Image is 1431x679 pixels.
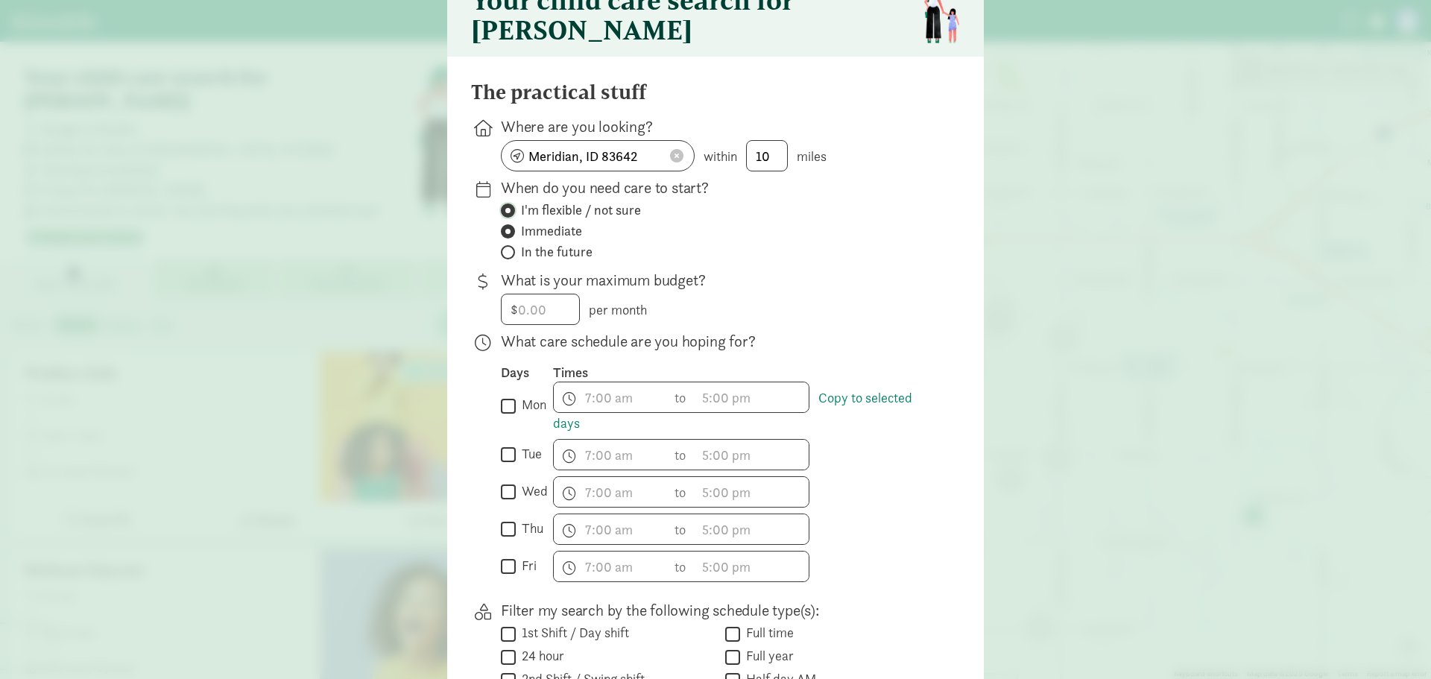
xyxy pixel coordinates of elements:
[516,519,543,537] label: thu
[695,440,809,470] input: 5:00 pm
[501,177,936,198] p: When do you need care to start?
[502,294,579,324] input: 0.00
[501,331,936,352] p: What care schedule are you hoping for?
[502,141,694,171] input: enter zipcode or address
[554,477,667,507] input: 7:00 am
[516,624,629,642] label: 1st Shift / Day shift
[675,482,688,502] span: to
[740,624,794,642] label: Full time
[516,396,546,414] label: mon
[471,80,646,104] h4: The practical stuff
[521,243,593,261] span: In the future
[740,647,794,665] label: Full year
[554,382,667,412] input: 7:00 am
[695,552,809,581] input: 5:00 pm
[675,519,688,540] span: to
[553,364,936,382] div: Times
[797,148,827,165] span: miles
[675,388,688,408] span: to
[695,382,809,412] input: 5:00 pm
[704,148,737,165] span: within
[516,647,564,665] label: 24 hour
[589,301,647,318] span: per month
[675,445,688,465] span: to
[501,600,936,621] p: Filter my search by the following schedule type(s):
[521,201,641,219] span: I'm flexible / not sure
[695,477,809,507] input: 5:00 pm
[675,557,688,577] span: to
[554,514,667,544] input: 7:00 am
[516,557,537,575] label: fri
[501,364,553,382] div: Days
[516,482,548,500] label: wed
[501,116,936,137] p: Where are you looking?
[501,270,936,291] p: What is your maximum budget?
[554,552,667,581] input: 7:00 am
[516,445,542,463] label: tue
[695,514,809,544] input: 5:00 pm
[554,440,667,470] input: 7:00 am
[521,222,582,240] span: Immediate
